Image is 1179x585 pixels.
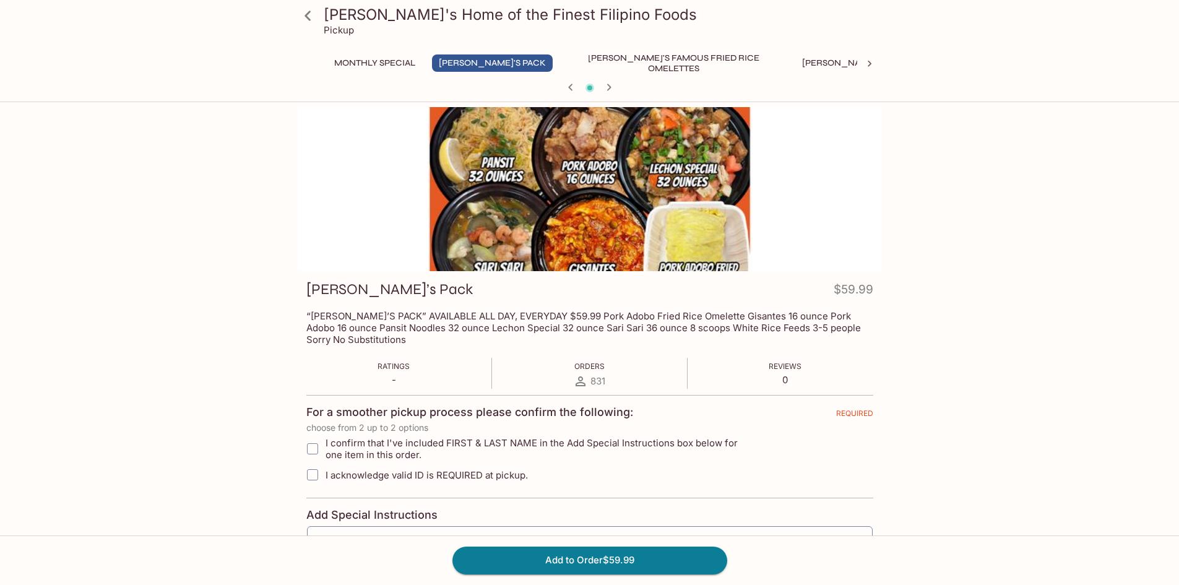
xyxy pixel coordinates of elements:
span: I confirm that I've included FIRST & LAST NAME in the Add Special Instructions box below for one ... [326,437,754,461]
p: - [378,374,410,386]
h3: [PERSON_NAME]'s Home of the Finest Filipino Foods [324,5,877,24]
span: Reviews [769,362,801,371]
h4: For a smoother pickup process please confirm the following: [306,405,633,419]
span: 831 [590,375,605,387]
button: Add to Order$59.99 [452,547,727,574]
p: 0 [769,374,801,386]
button: [PERSON_NAME]'s Famous Fried Rice Omelettes [563,54,785,72]
p: choose from 2 up to 2 options [306,423,873,433]
h3: [PERSON_NAME]’s Pack [306,280,473,299]
button: [PERSON_NAME]'s Mixed Plates [795,54,953,72]
span: REQUIRED [836,409,873,423]
p: Pickup [324,24,354,36]
span: Ratings [378,362,410,371]
button: [PERSON_NAME]'s Pack [432,54,553,72]
h4: $59.99 [834,280,873,304]
div: Elena’s Pack [298,107,882,271]
span: I acknowledge valid ID is REQUIRED at pickup. [326,469,528,481]
p: “[PERSON_NAME]’S PACK” AVAILABLE ALL DAY, EVERYDAY $59.99 Pork Adobo Fried Rice Omelette Gisantes... [306,310,873,345]
span: Orders [574,362,605,371]
h4: Add Special Instructions [306,508,873,522]
button: Monthly Special [327,54,422,72]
